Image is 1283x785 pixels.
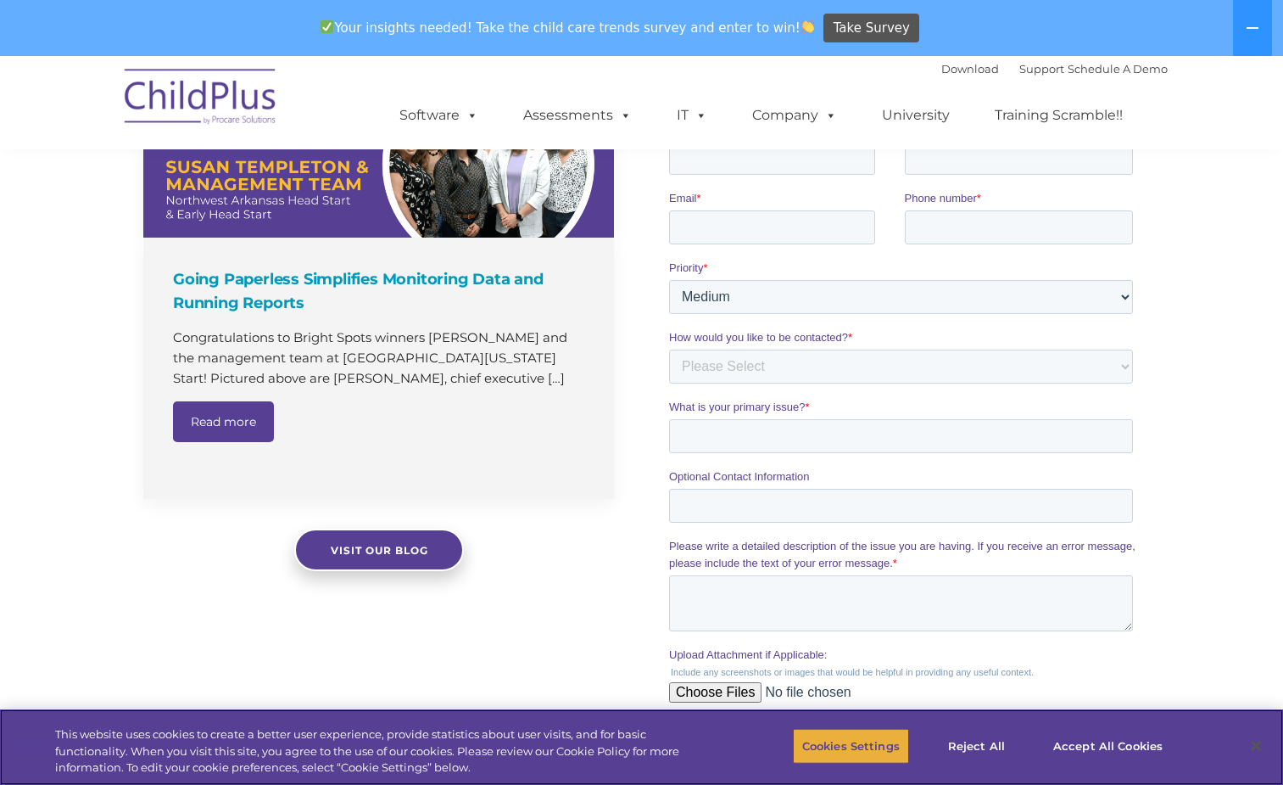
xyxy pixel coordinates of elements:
[173,328,589,389] p: Congratulations to Bright Spots winners [PERSON_NAME] and the management team at [GEOGRAPHIC_DATA...
[116,57,286,142] img: ChildPlus by Procare Solutions
[382,98,495,132] a: Software
[834,14,910,43] span: Take Survey
[506,98,649,132] a: Assessments
[923,728,1029,764] button: Reject All
[1237,727,1275,765] button: Close
[801,20,814,33] img: 👏
[793,728,909,764] button: Cookies Settings
[1068,62,1168,76] a: Schedule A Demo
[321,20,333,33] img: ✅
[941,62,1168,76] font: |
[1044,728,1172,764] button: Accept All Cookies
[314,11,822,44] span: Your insights needed! Take the child care trends survey and enter to win!
[55,726,706,777] div: This website uses cookies to create a better user experience, provide statistics about user visit...
[823,14,919,43] a: Take Survey
[294,529,464,571] a: Visit our blog
[1019,62,1064,76] a: Support
[330,544,427,557] span: Visit our blog
[660,98,724,132] a: IT
[173,267,589,315] h4: Going Paperless Simplifies Monitoring Data and Running Reports
[978,98,1140,132] a: Training Scramble!!
[865,98,967,132] a: University
[941,62,999,76] a: Download
[735,98,854,132] a: Company
[173,401,274,442] a: Read more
